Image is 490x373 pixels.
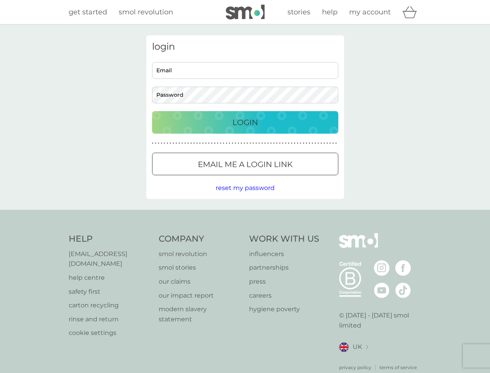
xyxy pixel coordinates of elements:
[69,273,151,283] a: help centre
[155,141,156,145] p: ●
[285,141,287,145] p: ●
[214,141,216,145] p: ●
[324,141,325,145] p: ●
[69,7,107,18] a: get started
[249,263,319,273] a: partnerships
[238,141,239,145] p: ●
[159,263,241,273] a: smol stories
[309,141,310,145] p: ●
[159,304,241,324] a: modern slavery statement
[193,141,195,145] p: ●
[353,342,362,352] span: UK
[255,141,257,145] p: ●
[249,291,319,301] a: careers
[339,233,378,260] img: smol
[202,141,204,145] p: ●
[261,141,263,145] p: ●
[159,233,241,245] h4: Company
[69,249,151,269] p: [EMAIL_ADDRESS][DOMAIN_NAME]
[258,141,260,145] p: ●
[167,141,168,145] p: ●
[318,141,319,145] p: ●
[249,277,319,287] a: press
[249,233,319,245] h4: Work With Us
[402,4,422,20] div: basket
[332,141,334,145] p: ●
[69,314,151,324] a: rinse and return
[339,310,422,330] p: © [DATE] - [DATE] smol limited
[395,282,411,298] img: visit the smol Tiktok page
[322,7,338,18] a: help
[244,141,245,145] p: ●
[159,291,241,301] a: our impact report
[173,141,174,145] p: ●
[249,249,319,259] a: influencers
[235,141,236,145] p: ●
[170,141,171,145] p: ●
[339,342,349,352] img: UK flag
[232,116,258,129] p: Login
[119,7,173,18] a: smol revolution
[217,141,218,145] p: ●
[216,184,275,192] span: reset my password
[320,141,322,145] p: ●
[374,260,390,276] img: visit the smol Instagram page
[249,141,251,145] p: ●
[282,141,284,145] p: ●
[223,141,225,145] p: ●
[267,141,269,145] p: ●
[249,304,319,314] p: hygiene poverty
[279,141,280,145] p: ●
[288,141,289,145] p: ●
[226,141,227,145] p: ●
[329,141,331,145] p: ●
[374,282,390,298] img: visit the smol Youtube page
[152,41,338,52] h3: login
[291,141,293,145] p: ●
[273,141,275,145] p: ●
[339,364,371,371] a: privacy policy
[241,141,242,145] p: ●
[69,8,107,16] span: get started
[159,249,241,259] a: smol revolution
[164,141,165,145] p: ●
[349,7,391,18] a: my account
[229,141,230,145] p: ●
[152,141,154,145] p: ●
[69,328,151,338] p: cookie settings
[300,141,301,145] p: ●
[158,141,159,145] p: ●
[297,141,298,145] p: ●
[119,8,173,16] span: smol revolution
[159,277,241,287] a: our claims
[208,141,210,145] p: ●
[205,141,207,145] p: ●
[326,141,328,145] p: ●
[379,364,417,371] a: terms of service
[253,141,254,145] p: ●
[69,233,151,245] h4: Help
[395,260,411,276] img: visit the smol Facebook page
[198,158,293,171] p: Email me a login link
[270,141,272,145] p: ●
[190,141,192,145] p: ●
[366,345,368,349] img: select a new location
[247,141,248,145] p: ●
[315,141,316,145] p: ●
[264,141,266,145] p: ●
[220,141,222,145] p: ●
[184,141,186,145] p: ●
[335,141,337,145] p: ●
[69,287,151,297] a: safety first
[152,111,338,134] button: Login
